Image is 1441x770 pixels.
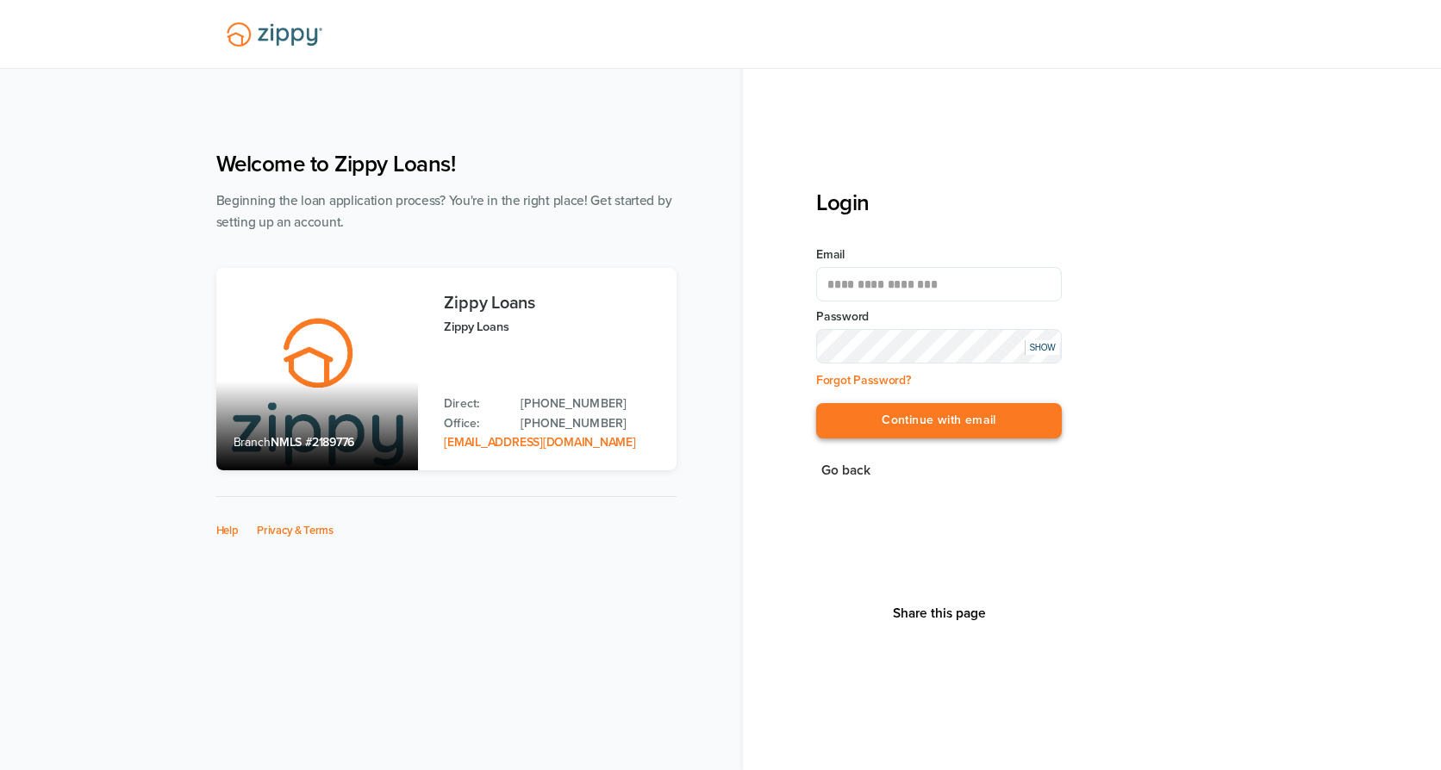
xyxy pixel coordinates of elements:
a: Privacy & Terms [257,524,334,537]
span: NMLS #2189776 [271,435,354,450]
h1: Welcome to Zippy Loans! [216,151,677,177]
h3: Login [816,189,1062,216]
h3: Zippy Loans [444,294,658,313]
a: Help [216,524,239,537]
div: SHOW [1025,340,1059,355]
span: Branch [234,435,271,450]
input: Email Address [816,267,1062,301]
p: Zippy Loans [444,317,658,337]
button: Continue with email [816,403,1062,438]
button: Share This Page [888,605,991,622]
a: Direct Phone: 512-975-2947 [521,394,658,413]
span: Beginning the loan application process? You're in the right place! Get started by setting up an a... [216,193,672,230]
input: Input Password [816,329,1062,363]
a: Email Address: zippyguide@zippymh.com [444,435,635,450]
label: Email [816,246,1062,264]
button: Go back [816,459,876,482]
a: Office Phone: 512-975-2947 [521,414,658,433]
p: Office: [444,414,503,433]
p: Direct: [444,394,503,413]
img: Lender Logo [216,15,333,54]
a: Forgot Password? [816,373,911,388]
label: Password [816,308,1062,326]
